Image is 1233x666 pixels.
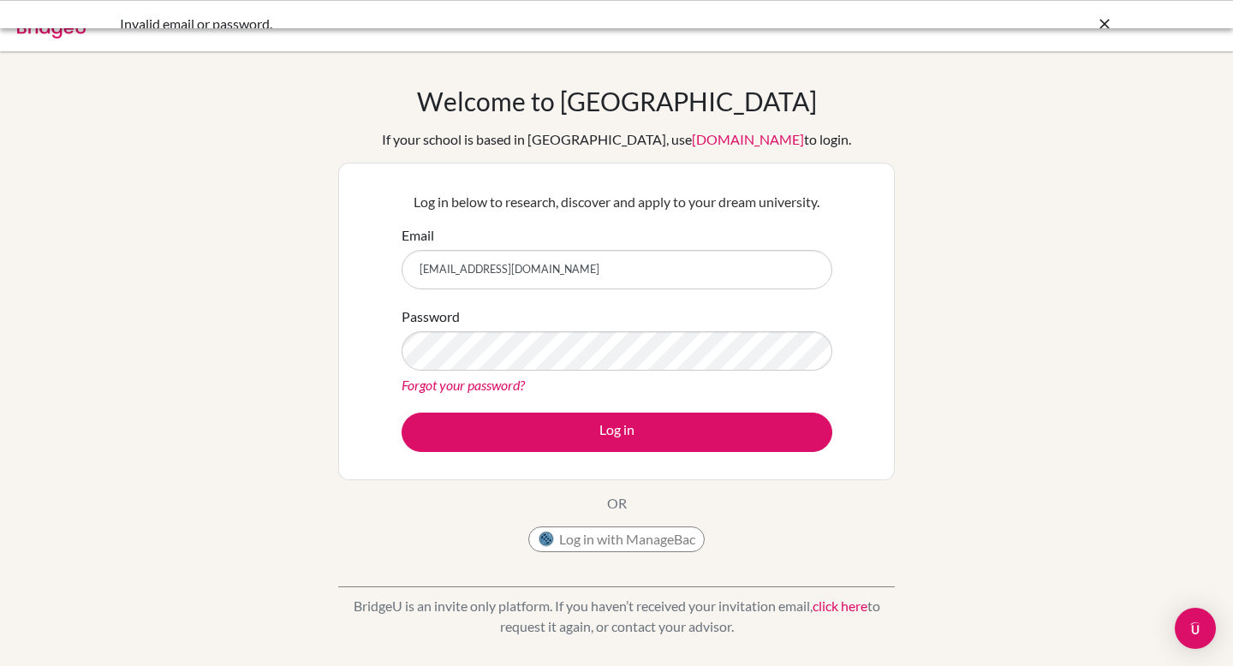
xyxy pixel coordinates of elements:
[402,192,832,212] p: Log in below to research, discover and apply to your dream university.
[1175,608,1216,649] div: Open Intercom Messenger
[417,86,817,116] h1: Welcome to [GEOGRAPHIC_DATA]
[338,596,895,637] p: BridgeU is an invite only platform. If you haven’t received your invitation email, to request it ...
[528,526,705,552] button: Log in with ManageBac
[120,14,856,34] div: Invalid email or password.
[402,306,460,327] label: Password
[692,131,804,147] a: [DOMAIN_NAME]
[402,377,525,393] a: Forgot your password?
[402,413,832,452] button: Log in
[607,493,627,514] p: OR
[813,598,867,614] a: click here
[402,225,434,246] label: Email
[382,129,851,150] div: If your school is based in [GEOGRAPHIC_DATA], use to login.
